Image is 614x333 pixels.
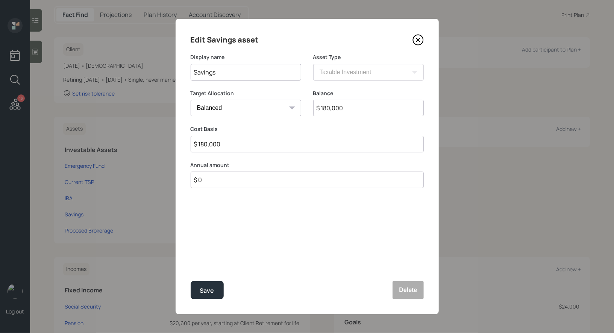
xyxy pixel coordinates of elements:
h4: Edit Savings asset [191,34,259,46]
label: Asset Type [313,53,424,61]
label: Target Allocation [191,90,301,97]
label: Cost Basis [191,125,424,133]
label: Display name [191,53,301,61]
label: Annual amount [191,161,424,169]
button: Delete [393,281,423,299]
div: Save [200,286,214,296]
label: Balance [313,90,424,97]
button: Save [191,281,224,299]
